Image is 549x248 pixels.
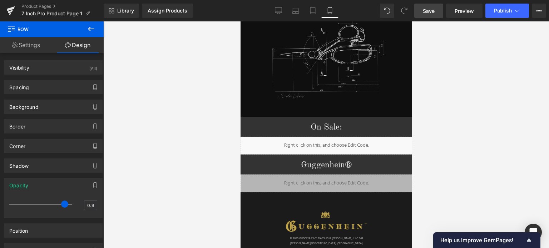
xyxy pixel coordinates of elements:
div: Opacity [9,178,28,188]
div: Corner [9,139,25,149]
div: Assign Products [148,8,187,14]
button: More [532,4,546,18]
a: Mobile [321,4,338,18]
div: Spacing [9,80,29,90]
div: Shadow [9,159,29,169]
span: Library [117,7,134,14]
p: [PERSON_NAME][GEOGRAPHIC_DATA] [GEOGRAPHIC_DATA] [19,220,152,225]
button: Redo [397,4,411,18]
span: Save [423,7,435,15]
h1: On Sale: [5,100,166,112]
button: Publish [485,4,529,18]
a: Desktop [270,4,287,18]
span: Help us improve GemPages! [440,237,525,244]
div: (All) [89,61,97,72]
div: Background [9,100,39,110]
div: Visibility [9,61,29,71]
a: Laptop [287,4,304,18]
span: 7 Inch Pro Product Page 1 [21,11,82,16]
div: Position [9,224,28,234]
h1: Guggenhein® [5,138,166,150]
span: Row [7,21,79,37]
div: Open Intercom Messenger [525,224,542,241]
p: © 2025 GUGGENHEIN®, DAPSHIS & [PERSON_NAME], LLC. 144 [19,215,152,220]
a: Preview [446,4,483,18]
button: Show survey - Help us improve GemPages! [440,236,533,244]
a: Tablet [304,4,321,18]
a: New Library [104,4,139,18]
div: Border [9,120,25,130]
span: Preview [455,7,474,15]
a: Design [52,37,104,53]
a: Product Pages [21,4,104,9]
button: Undo [380,4,394,18]
span: Publish [494,8,512,14]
